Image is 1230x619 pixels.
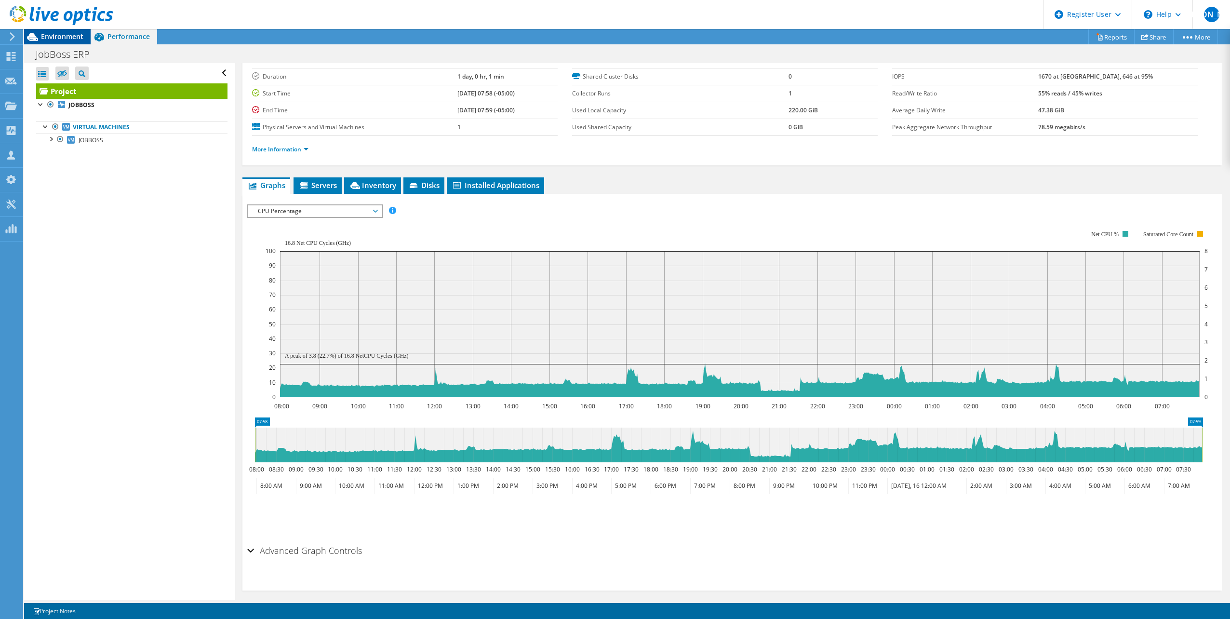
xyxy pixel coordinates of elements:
[1204,283,1208,292] text: 6
[312,402,327,410] text: 09:00
[1038,72,1153,81] b: 1670 at [GEOGRAPHIC_DATA], 646 at 95%
[252,89,457,98] label: Start Time
[892,89,1038,98] label: Read/Write Ratio
[1091,231,1119,238] text: Net CPU %
[269,261,276,269] text: 90
[572,122,789,132] label: Used Shared Capacity
[572,72,789,81] label: Shared Cluster Disks
[1204,247,1208,255] text: 8
[252,106,457,115] label: End Time
[545,465,560,473] text: 15:30
[288,465,303,473] text: 09:00
[899,465,914,473] text: 00:30
[68,101,94,109] b: JOBBOSS
[998,465,1013,473] text: 03:00
[542,402,557,410] text: 15:00
[269,349,276,357] text: 30
[623,465,638,473] text: 17:30
[268,465,283,473] text: 08:30
[26,605,82,617] a: Project Notes
[252,145,308,153] a: More Information
[1154,402,1169,410] text: 07:00
[771,402,786,410] text: 21:00
[1204,265,1208,273] text: 7
[789,55,792,64] b: 1
[978,465,993,473] text: 02:30
[1038,123,1085,131] b: 78.59 megabits/s
[1018,465,1033,473] text: 03:30
[603,465,618,473] text: 17:00
[36,83,227,99] a: Project
[107,32,150,41] span: Performance
[564,465,579,473] text: 16:00
[485,465,500,473] text: 14:00
[656,402,671,410] text: 18:00
[841,465,856,473] text: 23:00
[789,89,792,97] b: 1
[269,276,276,284] text: 80
[892,106,1038,115] label: Average Daily Write
[249,465,264,473] text: 08:00
[269,378,276,387] text: 10
[781,465,796,473] text: 21:30
[349,180,396,190] span: Inventory
[1143,231,1194,238] text: Saturated Core Count
[31,49,105,60] h1: JobBoss ERP
[272,393,276,401] text: 0
[1117,465,1132,473] text: 06:00
[308,465,323,473] text: 09:30
[457,72,504,81] b: 1 day, 0 hr, 1 min
[1097,465,1112,473] text: 05:30
[1038,55,1069,64] b: 87.70 MB/s
[892,122,1038,132] label: Peak Aggregate Network Throughput
[702,465,717,473] text: 19:30
[580,402,595,410] text: 16:00
[1088,29,1135,44] a: Reports
[269,305,276,313] text: 60
[939,465,954,473] text: 01:30
[959,465,974,473] text: 02:00
[388,402,403,410] text: 11:00
[247,180,285,190] span: Graphs
[1038,106,1064,114] b: 47.38 GiB
[266,247,276,255] text: 100
[452,180,539,190] span: Installed Applications
[41,32,83,41] span: Environment
[327,465,342,473] text: 10:00
[1078,402,1093,410] text: 05:00
[789,123,803,131] b: 0 GiB
[406,465,421,473] text: 12:00
[1204,320,1208,328] text: 4
[285,352,409,359] text: A peak of 3.8 (22.7%) of 16.8 NetCPU Cycles (GHz)
[1040,402,1055,410] text: 04:00
[1057,465,1072,473] text: 04:30
[801,465,816,473] text: 22:00
[79,136,103,144] span: JOBBOSS
[1144,10,1152,19] svg: \n
[427,402,441,410] text: 12:00
[505,465,520,473] text: 14:30
[618,402,633,410] text: 17:00
[821,465,836,473] text: 22:30
[789,72,792,81] b: 0
[1038,89,1102,97] b: 55% reads / 45% writes
[298,180,337,190] span: Servers
[1134,29,1174,44] a: Share
[269,291,276,299] text: 70
[1204,302,1208,310] text: 5
[387,465,401,473] text: 11:30
[446,465,461,473] text: 13:00
[269,320,276,328] text: 50
[36,134,227,146] a: JOBBOSS
[892,72,1038,81] label: IOPS
[525,465,540,473] text: 15:00
[695,402,710,410] text: 19:00
[742,465,757,473] text: 20:30
[269,335,276,343] text: 40
[682,465,697,473] text: 19:00
[584,465,599,473] text: 16:30
[643,465,658,473] text: 18:00
[1204,375,1208,383] text: 1
[572,89,789,98] label: Collector Runs
[848,402,863,410] text: 23:00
